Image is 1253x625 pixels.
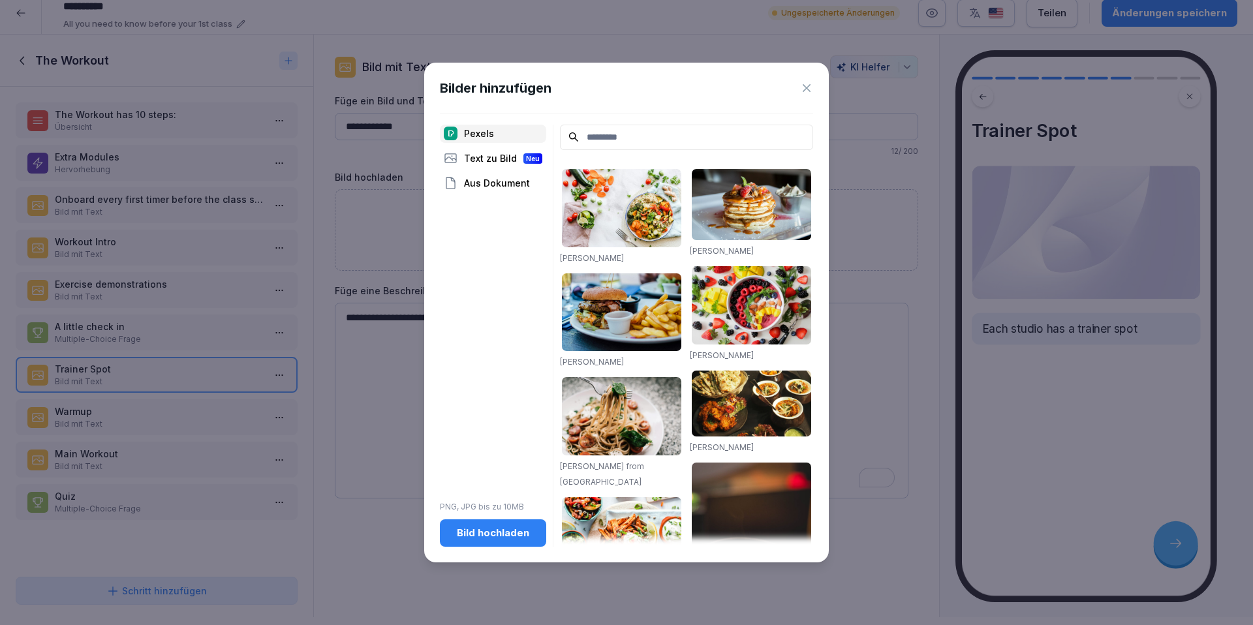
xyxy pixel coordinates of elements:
[440,125,546,143] div: Pexels
[560,461,644,487] a: [PERSON_NAME] from [GEOGRAPHIC_DATA]
[440,501,546,513] p: PNG, JPG bis zu 10MB
[562,497,681,586] img: pexels-photo-1640772.jpeg
[562,273,681,352] img: pexels-photo-70497.jpeg
[562,377,681,455] img: pexels-photo-1279330.jpeg
[692,266,811,344] img: pexels-photo-1099680.jpeg
[560,357,624,367] a: [PERSON_NAME]
[440,149,546,168] div: Text zu Bild
[450,526,536,540] div: Bild hochladen
[440,174,546,192] div: Aus Dokument
[440,519,546,547] button: Bild hochladen
[444,127,457,140] img: pexels.png
[692,371,811,436] img: pexels-photo-958545.jpeg
[690,442,754,452] a: [PERSON_NAME]
[440,78,551,98] h1: Bilder hinzufügen
[690,246,754,256] a: [PERSON_NAME]
[560,253,624,263] a: [PERSON_NAME]
[562,169,681,247] img: pexels-photo-1640777.jpeg
[523,153,542,164] div: Neu
[690,350,754,360] a: [PERSON_NAME]
[692,169,811,240] img: pexels-photo-376464.jpeg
